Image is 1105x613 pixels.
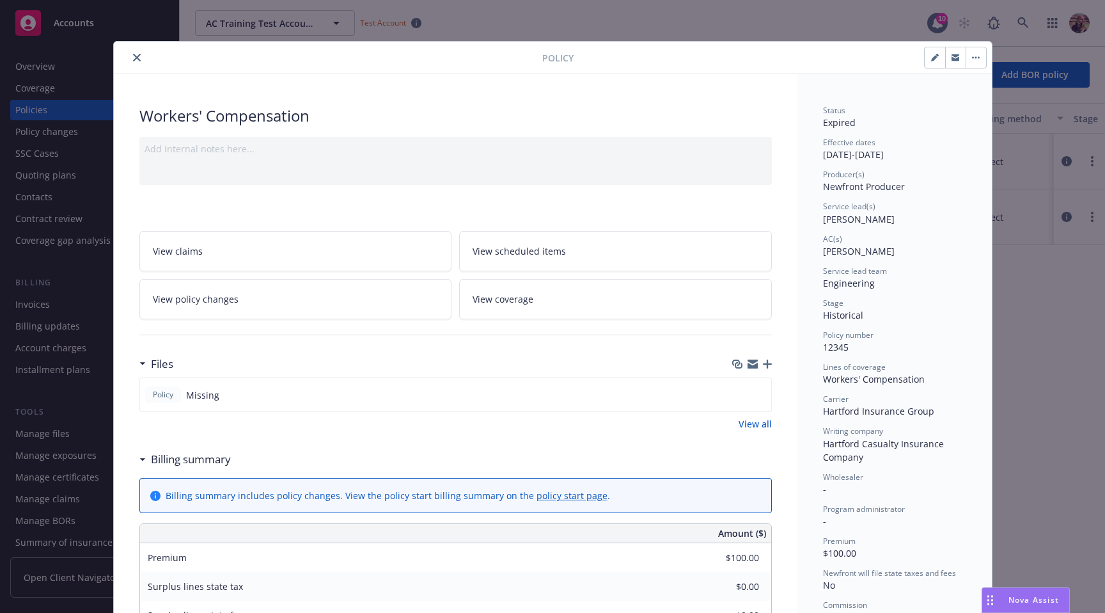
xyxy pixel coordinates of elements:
[823,169,865,180] span: Producer(s)
[823,266,887,276] span: Service lead team
[718,527,766,540] span: Amount ($)
[151,356,173,372] h3: Files
[823,245,895,257] span: [PERSON_NAME]
[823,277,875,289] span: Engineering
[823,137,966,161] div: [DATE] - [DATE]
[139,105,772,127] div: Workers' Compensation
[537,490,607,502] a: policy start page
[823,201,875,212] span: Service lead(s)
[823,504,905,514] span: Program administrator
[982,588,998,612] div: Drag to move
[823,483,826,495] span: -
[139,231,452,271] a: View claims
[684,577,767,596] input: 0.00
[542,51,574,65] span: Policy
[823,394,849,404] span: Carrier
[145,142,767,155] div: Add internal notes here...
[823,373,925,385] span: Workers' Compensation
[823,515,826,527] span: -
[823,213,895,225] span: [PERSON_NAME]
[982,587,1070,613] button: Nova Assist
[823,579,835,591] span: No
[186,388,219,402] span: Missing
[823,438,946,463] span: Hartford Casualty Insurance Company
[150,389,176,401] span: Policy
[823,234,842,244] span: AC(s)
[139,279,452,319] a: View policy changes
[139,451,231,468] div: Billing summary
[148,552,187,564] span: Premium
[153,292,239,306] span: View policy changes
[148,580,243,593] span: Surplus lines state tax
[823,536,856,546] span: Premium
[823,600,867,610] span: Commission
[823,341,849,353] span: 12345
[823,547,856,559] span: $100.00
[823,472,863,482] span: Wholesaler
[823,105,845,116] span: Status
[823,568,956,578] span: Newfront will file state taxes and fees
[473,244,566,258] span: View scheduled items
[1008,594,1059,605] span: Nova Assist
[823,180,905,193] span: Newfront Producer
[823,426,883,436] span: Writing company
[823,330,874,340] span: Policy number
[153,244,203,258] span: View claims
[151,451,231,468] h3: Billing summary
[823,362,886,372] span: Lines of coverage
[684,548,767,568] input: 0.00
[823,137,875,148] span: Effective dates
[166,489,610,502] div: Billing summary includes policy changes. View the policy start billing summary on the .
[139,356,173,372] div: Files
[473,292,533,306] span: View coverage
[739,417,772,431] a: View all
[459,231,772,271] a: View scheduled items
[459,279,772,319] a: View coverage
[823,309,863,321] span: Historical
[129,50,145,65] button: close
[823,116,856,129] span: Expired
[823,298,843,308] span: Stage
[823,405,934,417] span: Hartford Insurance Group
